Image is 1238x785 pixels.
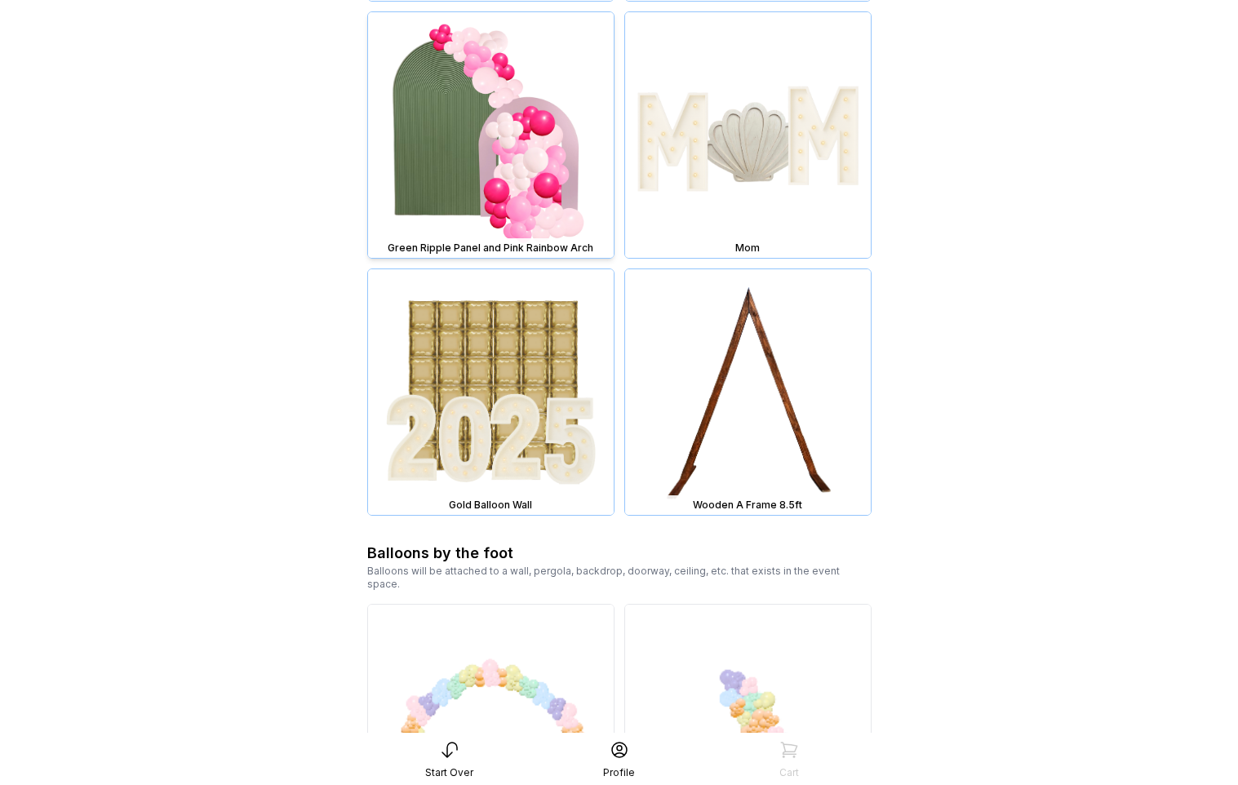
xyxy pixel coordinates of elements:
[371,242,610,255] div: Green Ripple Panel and Pink Rainbow Arch
[368,12,614,258] img: Green Ripple Panel and Pink Rainbow Arch
[628,499,867,512] div: Wooden A Frame 8.5ft
[367,542,513,565] div: Balloons by the foot
[367,565,872,591] div: Balloons will be attached to a wall, pergola, backdrop, doorway, ceiling, etc. that exists in the...
[628,242,867,255] div: Mom
[625,269,871,515] img: Wooden A Frame 8.5ft
[603,766,635,779] div: Profile
[425,766,473,779] div: Start Over
[625,12,871,258] img: Mom
[371,499,610,512] div: Gold Balloon Wall
[779,766,799,779] div: Cart
[368,269,614,515] img: Gold Balloon Wall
